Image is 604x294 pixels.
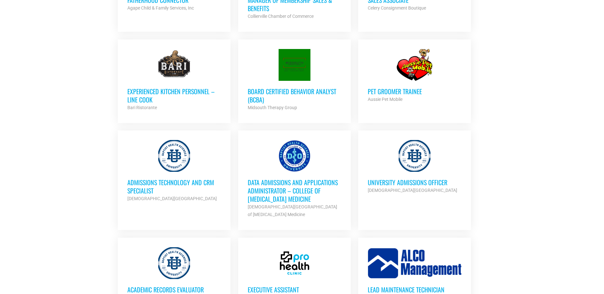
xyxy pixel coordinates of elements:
strong: [DEMOGRAPHIC_DATA][GEOGRAPHIC_DATA] of [MEDICAL_DATA] Medicine [248,204,337,217]
strong: [DEMOGRAPHIC_DATA][GEOGRAPHIC_DATA] [368,188,457,193]
h3: Admissions Technology and CRM Specialist [127,178,221,195]
h3: Executive Assistant [248,285,341,294]
h3: Experienced Kitchen Personnel – Line Cook [127,87,221,104]
a: University Admissions Officer [DEMOGRAPHIC_DATA][GEOGRAPHIC_DATA] [358,130,471,204]
strong: Collierville Chamber of Commerce [248,14,314,19]
h3: Academic Records Evaluator [127,285,221,294]
h3: University Admissions Officer [368,178,461,186]
h3: Pet Groomer Trainee [368,87,461,95]
a: Admissions Technology and CRM Specialist [DEMOGRAPHIC_DATA][GEOGRAPHIC_DATA] [118,130,231,212]
strong: Midsouth Therapy Group [248,105,297,110]
h3: Lead Maintenance Technician [368,285,461,294]
a: Pet Groomer Trainee Aussie Pet Mobile [358,39,471,113]
strong: Bari Ristorante [127,105,157,110]
a: Board Certified Behavior Analyst (BCBA) Midsouth Therapy Group [238,39,351,121]
strong: [DEMOGRAPHIC_DATA][GEOGRAPHIC_DATA] [127,196,217,201]
strong: Celery Consignment Boutique [368,5,426,10]
h3: Data Admissions and Applications Administrator – College of [MEDICAL_DATA] Medicine [248,178,341,203]
a: Data Admissions and Applications Administrator – College of [MEDICAL_DATA] Medicine [DEMOGRAPHIC_... [238,130,351,228]
strong: Agape Child & Family Services, Inc [127,5,194,10]
a: Experienced Kitchen Personnel – Line Cook Bari Ristorante [118,39,231,121]
strong: Aussie Pet Mobile [368,97,402,102]
h3: Board Certified Behavior Analyst (BCBA) [248,87,341,104]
